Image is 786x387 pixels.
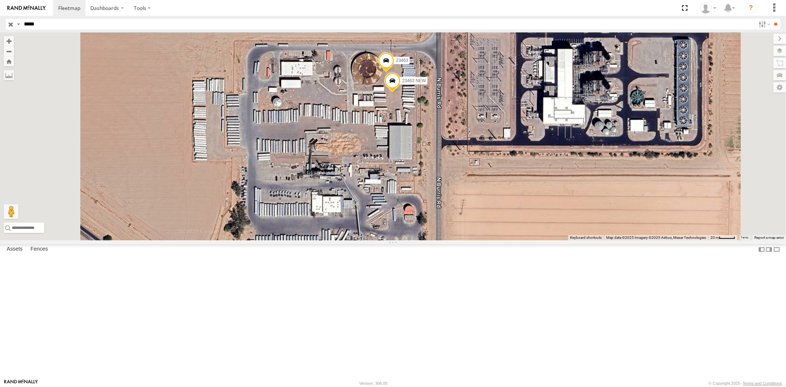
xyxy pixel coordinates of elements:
a: Terms (opens in new tab) [741,236,749,239]
label: Search Query [15,19,21,29]
span: 23463 NEW [402,79,426,84]
button: Zoom Home [4,56,14,66]
button: Map Scale: 20 m per 40 pixels [708,235,737,240]
span: 20 m [710,236,719,240]
span: Map data ©2025 Imagery ©2025 Airbus, Maxar Technologies [606,236,706,240]
a: Report a map error [754,236,784,240]
a: Visit our Website [4,380,38,387]
label: Fences [27,244,52,255]
i: ? [745,2,757,14]
label: Hide Summary Table [773,244,780,255]
label: Map Settings [773,82,786,93]
span: 23463 [396,58,408,63]
img: rand-logo.svg [7,6,46,11]
label: Dock Summary Table to the Right [765,244,773,255]
label: Measure [4,70,14,80]
button: Zoom in [4,36,14,46]
label: Dock Summary Table to the Left [758,244,765,255]
div: © Copyright 2025 - [709,381,782,386]
label: Search Filter Options [756,19,772,29]
a: Terms and Conditions [743,381,782,386]
button: Keyboard shortcuts [570,235,602,240]
button: Zoom out [4,46,14,56]
label: Assets [3,244,26,255]
button: Drag Pegman onto the map to open Street View [4,204,18,219]
div: Version: 306.00 [359,381,387,386]
div: Sardor Khadjimedov [698,3,719,14]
